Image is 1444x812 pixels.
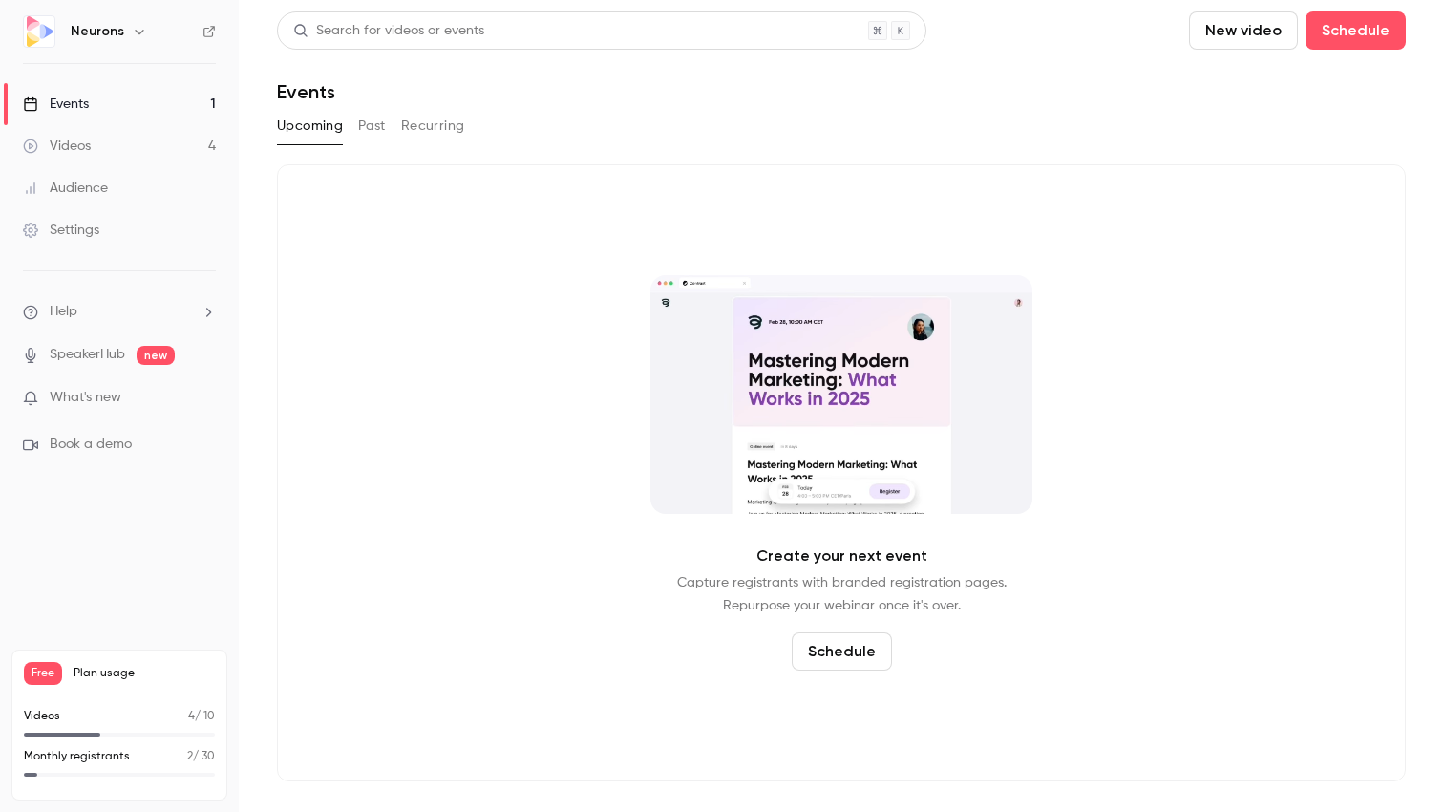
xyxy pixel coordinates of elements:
[50,435,132,455] span: Book a demo
[50,345,125,365] a: SpeakerHub
[277,111,343,141] button: Upcoming
[50,388,121,408] span: What's new
[23,179,108,198] div: Audience
[23,137,91,156] div: Videos
[358,111,386,141] button: Past
[137,346,175,365] span: new
[188,711,195,722] span: 4
[24,662,62,685] span: Free
[1306,11,1406,50] button: Schedule
[193,390,216,407] iframe: Noticeable Trigger
[50,302,77,322] span: Help
[74,666,215,681] span: Plan usage
[187,748,215,765] p: / 30
[23,221,99,240] div: Settings
[187,751,193,762] span: 2
[677,571,1007,617] p: Capture registrants with branded registration pages. Repurpose your webinar once it's over.
[293,21,484,41] div: Search for videos or events
[71,22,124,41] h6: Neurons
[756,545,927,567] p: Create your next event
[24,708,60,725] p: Videos
[1189,11,1298,50] button: New video
[792,632,892,671] button: Schedule
[401,111,465,141] button: Recurring
[23,95,89,114] div: Events
[24,748,130,765] p: Monthly registrants
[23,302,216,322] li: help-dropdown-opener
[24,16,54,47] img: Neurons
[277,80,335,103] h1: Events
[188,708,215,725] p: / 10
